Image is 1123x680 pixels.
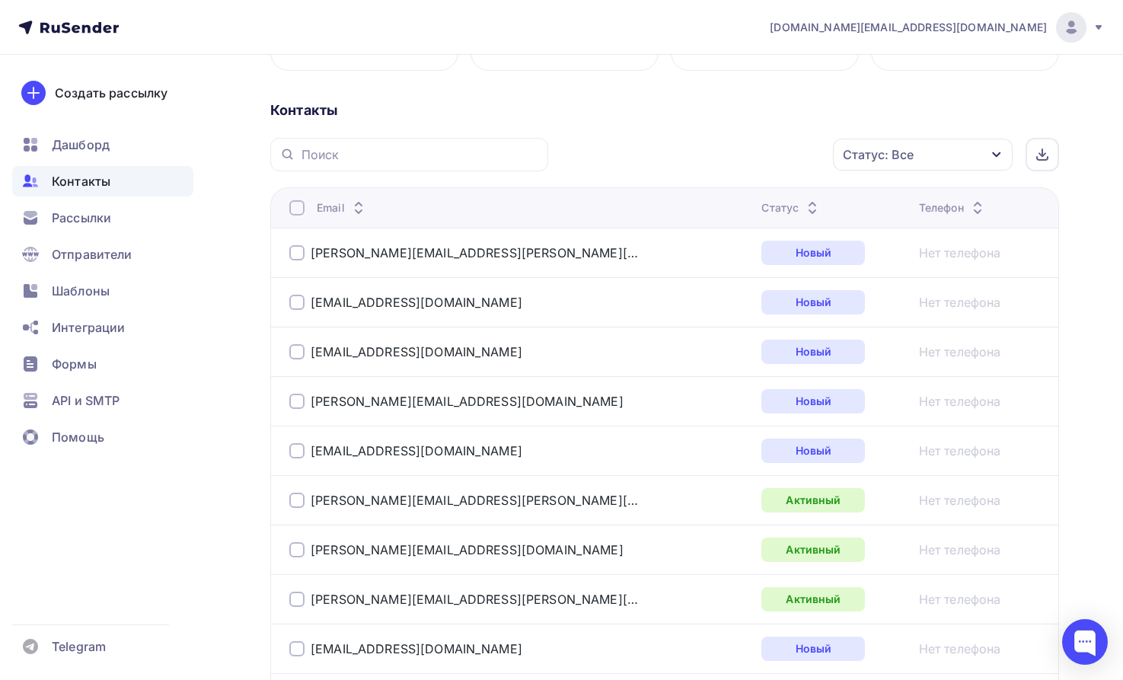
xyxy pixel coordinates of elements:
[52,136,110,154] span: Дашборд
[52,172,110,190] span: Контакты
[761,200,822,215] div: Статус
[12,129,193,160] a: Дашборд
[311,443,522,458] a: [EMAIL_ADDRESS][DOMAIN_NAME]
[761,488,865,512] div: Активный
[919,442,1001,460] a: Нет телефона
[919,541,1001,559] a: Нет телефона
[317,200,368,215] div: Email
[919,200,987,215] div: Телефон
[770,12,1105,43] a: [DOMAIN_NAME][EMAIL_ADDRESS][DOMAIN_NAME]
[52,355,97,373] span: Формы
[919,392,1001,410] a: Нет телефона
[919,491,1001,509] a: Нет телефона
[761,587,865,611] div: Активный
[270,101,1059,120] div: Контакты
[52,282,110,300] span: Шаблоны
[301,146,539,163] input: Поиск
[761,637,865,661] div: Новый
[12,203,193,233] a: Рассылки
[12,276,193,306] a: Шаблоны
[12,349,193,379] a: Формы
[919,244,1001,262] a: Нет телефона
[832,138,1013,171] button: Статус: Все
[55,84,167,102] div: Создать рассылку
[311,542,624,557] a: [PERSON_NAME][EMAIL_ADDRESS][DOMAIN_NAME]
[919,343,1001,361] a: Нет телефона
[761,439,865,463] div: Новый
[52,318,125,337] span: Интеграции
[52,245,132,263] span: Отправители
[311,493,638,508] a: [PERSON_NAME][EMAIL_ADDRESS][PERSON_NAME][DOMAIN_NAME]
[843,145,914,164] div: Статус: Все
[770,20,1047,35] span: [DOMAIN_NAME][EMAIL_ADDRESS][DOMAIN_NAME]
[52,428,104,446] span: Помощь
[761,340,865,364] div: Новый
[919,640,1001,658] a: Нет телефона
[761,290,865,314] div: Новый
[52,209,111,227] span: Рассылки
[919,293,1001,311] a: Нет телефона
[311,295,522,310] a: [EMAIL_ADDRESS][DOMAIN_NAME]
[52,637,106,656] span: Telegram
[761,538,865,562] div: Активный
[761,241,865,265] div: Новый
[311,245,638,260] a: [PERSON_NAME][EMAIL_ADDRESS][PERSON_NAME][DOMAIN_NAME]
[311,641,522,656] a: [EMAIL_ADDRESS][DOMAIN_NAME]
[12,166,193,196] a: Контакты
[311,592,638,607] a: [PERSON_NAME][EMAIL_ADDRESS][PERSON_NAME][DOMAIN_NAME]
[761,389,865,413] div: Новый
[311,344,522,359] a: [EMAIL_ADDRESS][DOMAIN_NAME]
[311,394,624,409] a: [PERSON_NAME][EMAIL_ADDRESS][DOMAIN_NAME]
[12,239,193,270] a: Отправители
[919,590,1001,608] a: Нет телефона
[52,391,120,410] span: API и SMTP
